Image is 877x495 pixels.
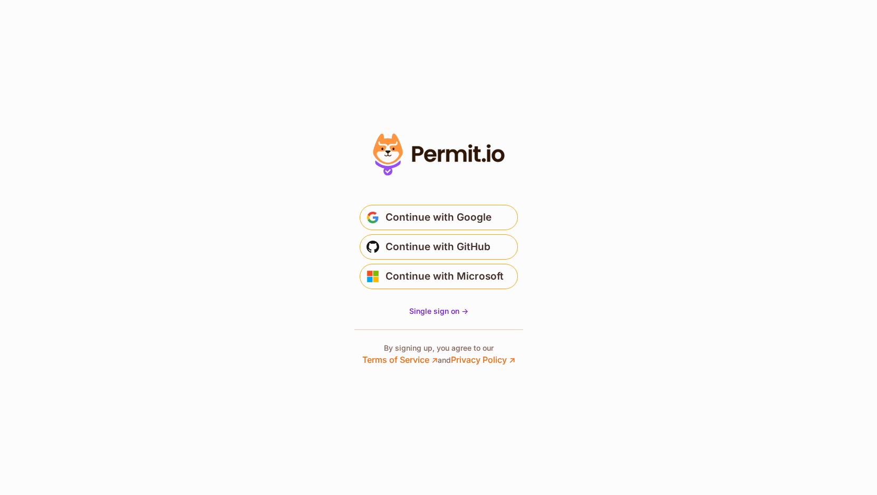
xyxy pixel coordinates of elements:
span: Continue with GitHub [386,239,490,255]
button: Continue with Microsoft [360,264,518,289]
button: Continue with Google [360,205,518,230]
button: Continue with GitHub [360,234,518,260]
a: Single sign on -> [409,306,468,316]
span: Single sign on -> [409,306,468,315]
span: Continue with Microsoft [386,268,504,285]
span: Continue with Google [386,209,491,226]
p: By signing up, you agree to our and [362,343,515,366]
a: Terms of Service ↗ [362,354,438,365]
a: Privacy Policy ↗ [451,354,515,365]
